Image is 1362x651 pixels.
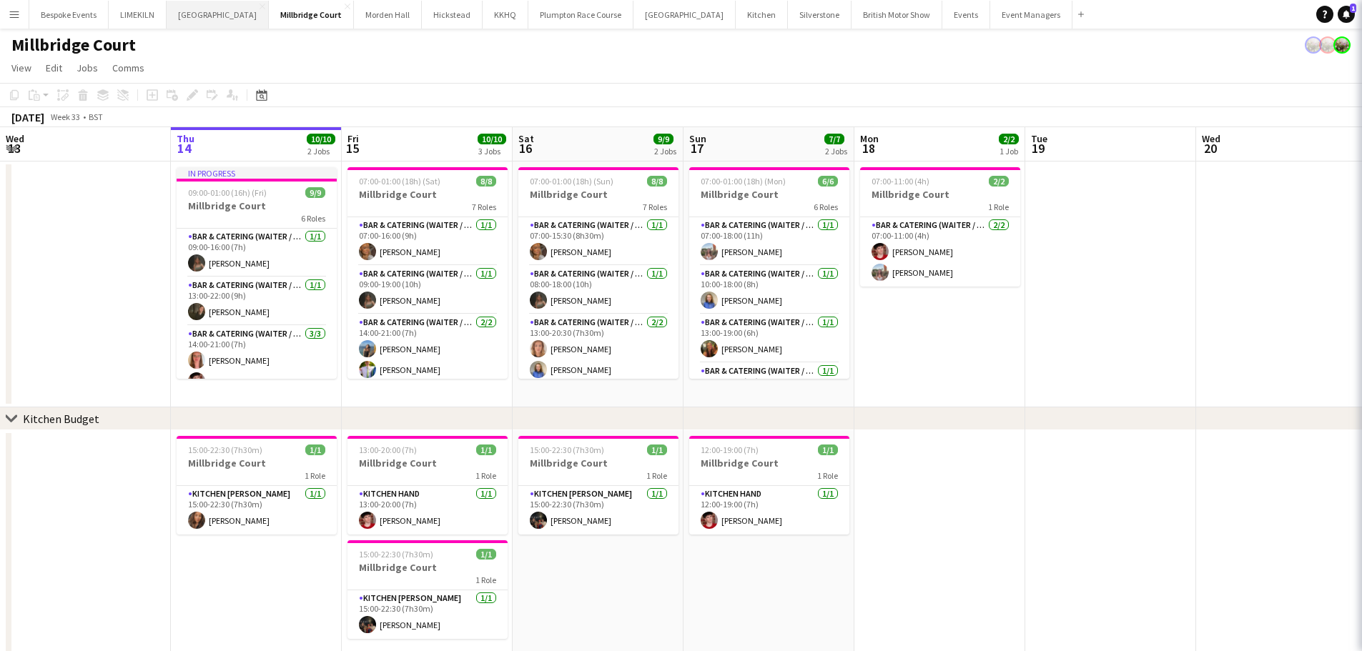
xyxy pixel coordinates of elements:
[345,140,359,156] span: 15
[689,436,849,535] div: 12:00-19:00 (7h)1/1Millbridge Court1 RoleKitchen Hand1/112:00-19:00 (7h)[PERSON_NAME]
[860,188,1020,201] h3: Millbridge Court
[1029,140,1047,156] span: 19
[305,470,325,481] span: 1 Role
[347,486,508,535] app-card-role: Kitchen Hand1/113:00-20:00 (7h)[PERSON_NAME]
[860,217,1020,287] app-card-role: Bar & Catering (Waiter / waitress)2/207:00-11:00 (4h)[PERSON_NAME][PERSON_NAME]
[47,111,83,122] span: Week 33
[174,140,194,156] span: 14
[305,444,325,455] span: 1/1
[518,486,678,535] app-card-role: Kitchen [PERSON_NAME]1/115:00-22:30 (7h30m)[PERSON_NAME]
[307,146,335,156] div: 2 Jobs
[422,1,483,29] button: Hickstead
[689,486,849,535] app-card-role: Kitchen Hand1/112:00-19:00 (7h)[PERSON_NAME]
[788,1,852,29] button: Silverstone
[347,188,508,201] h3: Millbridge Court
[347,266,508,314] app-card-role: Bar & Catering (Waiter / waitress)1/109:00-19:00 (10h)[PERSON_NAME]
[1202,132,1220,145] span: Wed
[4,140,24,156] span: 13
[852,1,942,29] button: British Motor Show
[518,188,678,201] h3: Millbridge Court
[689,266,849,314] app-card-role: Bar & Catering (Waiter / waitress)1/110:00-18:00 (8h)[PERSON_NAME]
[6,59,37,77] a: View
[23,412,99,426] div: Kitchen Budget
[654,146,676,156] div: 2 Jobs
[942,1,990,29] button: Events
[1000,146,1018,156] div: 1 Job
[46,61,62,74] span: Edit
[860,132,879,145] span: Mon
[359,444,417,455] span: 13:00-20:00 (7h)
[188,444,262,455] span: 15:00-22:30 (7h30m)
[689,314,849,363] app-card-role: Bar & Catering (Waiter / waitress)1/113:00-19:00 (6h)[PERSON_NAME]
[177,457,337,469] h3: Millbridge Court
[107,59,150,77] a: Comms
[518,436,678,535] app-job-card: 15:00-22:30 (7h30m)1/1Millbridge Court1 RoleKitchen [PERSON_NAME]1/115:00-22:30 (7h30m)[PERSON_NAME]
[475,470,496,481] span: 1 Role
[476,176,496,187] span: 8/8
[818,444,838,455] span: 1/1
[476,549,496,560] span: 1/1
[1031,132,1047,145] span: Tue
[305,187,325,198] span: 9/9
[347,457,508,469] h3: Millbridge Court
[646,470,667,481] span: 1 Role
[307,134,335,144] span: 10/10
[359,549,433,560] span: 15:00-22:30 (7h30m)
[518,314,678,384] app-card-role: Bar & Catering (Waiter / waitress)2/213:00-20:30 (7h30m)[PERSON_NAME][PERSON_NAME]
[516,140,534,156] span: 16
[347,590,508,639] app-card-role: Kitchen [PERSON_NAME]1/115:00-22:30 (7h30m)[PERSON_NAME]
[347,167,508,379] app-job-card: 07:00-01:00 (18h) (Sat)8/8Millbridge Court7 RolesBar & Catering (Waiter / waitress)1/107:00-16:00...
[530,444,604,455] span: 15:00-22:30 (7h30m)
[476,444,496,455] span: 1/1
[177,486,337,535] app-card-role: Kitchen [PERSON_NAME]1/115:00-22:30 (7h30m)[PERSON_NAME]
[518,266,678,314] app-card-role: Bar & Catering (Waiter / waitress)1/108:00-18:00 (10h)[PERSON_NAME]
[1333,36,1351,54] app-user-avatar: Staffing Manager
[858,140,879,156] span: 18
[1200,140,1220,156] span: 20
[11,34,136,56] h1: Millbridge Court
[71,59,104,77] a: Jobs
[269,1,354,29] button: Millbridge Court
[1319,36,1336,54] app-user-avatar: Staffing Manager
[528,1,633,29] button: Plumpton Race Course
[347,436,508,535] app-job-card: 13:00-20:00 (7h)1/1Millbridge Court1 RoleKitchen Hand1/113:00-20:00 (7h)[PERSON_NAME]
[167,1,269,29] button: [GEOGRAPHIC_DATA]
[109,1,167,29] button: LIMEKILN
[518,167,678,379] app-job-card: 07:00-01:00 (18h) (Sun)8/8Millbridge Court7 RolesBar & Catering (Waiter / waitress)1/107:00-15:30...
[647,176,667,187] span: 8/8
[11,61,31,74] span: View
[860,167,1020,287] app-job-card: 07:00-11:00 (4h)2/2Millbridge Court1 RoleBar & Catering (Waiter / waitress)2/207:00-11:00 (4h)[PE...
[77,61,98,74] span: Jobs
[825,146,847,156] div: 2 Jobs
[177,167,337,179] div: In progress
[689,188,849,201] h3: Millbridge Court
[824,134,844,144] span: 7/7
[472,202,496,212] span: 7 Roles
[817,470,838,481] span: 1 Role
[6,132,24,145] span: Wed
[689,167,849,379] app-job-card: 07:00-01:00 (18h) (Mon)6/6Millbridge Court6 RolesBar & Catering (Waiter / waitress)1/107:00-18:00...
[347,540,508,639] app-job-card: 15:00-22:30 (7h30m)1/1Millbridge Court1 RoleKitchen [PERSON_NAME]1/115:00-22:30 (7h30m)[PERSON_NAME]
[689,132,706,145] span: Sun
[177,132,194,145] span: Thu
[653,134,673,144] span: 9/9
[647,444,667,455] span: 1/1
[483,1,528,29] button: KKHQ
[1350,4,1356,13] span: 1
[643,202,667,212] span: 7 Roles
[347,132,359,145] span: Fri
[1305,36,1322,54] app-user-avatar: Staffing Manager
[359,176,440,187] span: 07:00-01:00 (18h) (Sat)
[814,202,838,212] span: 6 Roles
[112,61,144,74] span: Comms
[518,132,534,145] span: Sat
[177,326,337,416] app-card-role: Bar & Catering (Waiter / waitress)3/314:00-21:00 (7h)[PERSON_NAME][PERSON_NAME]
[990,1,1072,29] button: Event Managers
[29,1,109,29] button: Bespoke Events
[689,217,849,266] app-card-role: Bar & Catering (Waiter / waitress)1/107:00-18:00 (11h)[PERSON_NAME]
[177,436,337,535] app-job-card: 15:00-22:30 (7h30m)1/1Millbridge Court1 RoleKitchen [PERSON_NAME]1/115:00-22:30 (7h30m)[PERSON_NAME]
